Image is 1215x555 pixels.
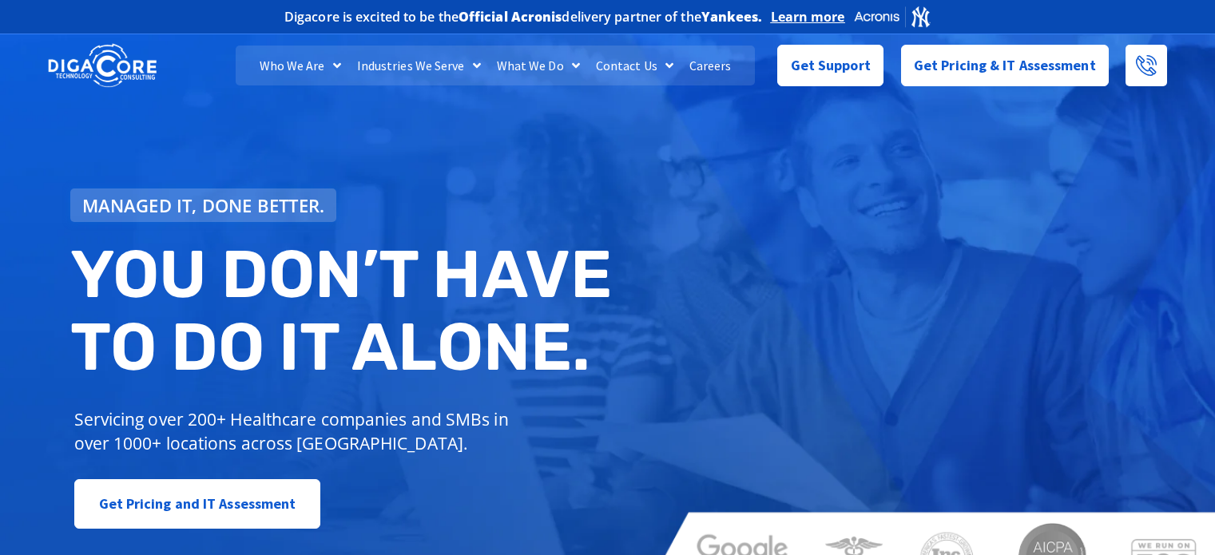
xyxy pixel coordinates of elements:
a: Get Support [777,45,883,86]
a: Get Pricing & IT Assessment [901,45,1109,86]
a: What We Do [489,46,588,85]
h2: Digacore is excited to be the delivery partner of the [284,10,763,23]
a: Managed IT, done better. [70,188,337,222]
a: Get Pricing and IT Assessment [74,479,321,529]
span: Get Pricing & IT Assessment [914,50,1096,81]
span: Get Pricing and IT Assessment [99,488,296,520]
a: Careers [681,46,740,85]
a: Industries We Serve [349,46,489,85]
span: Get Support [791,50,871,81]
p: Servicing over 200+ Healthcare companies and SMBs in over 1000+ locations across [GEOGRAPHIC_DATA]. [74,407,521,455]
b: Yankees. [701,8,763,26]
a: Who We Are [252,46,349,85]
nav: Menu [236,46,755,85]
b: Official Acronis [459,8,562,26]
a: Learn more [771,9,845,25]
a: Contact Us [588,46,681,85]
img: DigaCore Technology Consulting [48,42,157,89]
h2: You don’t have to do IT alone. [70,238,620,384]
img: Acronis [853,5,931,28]
span: Managed IT, done better. [82,196,325,214]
